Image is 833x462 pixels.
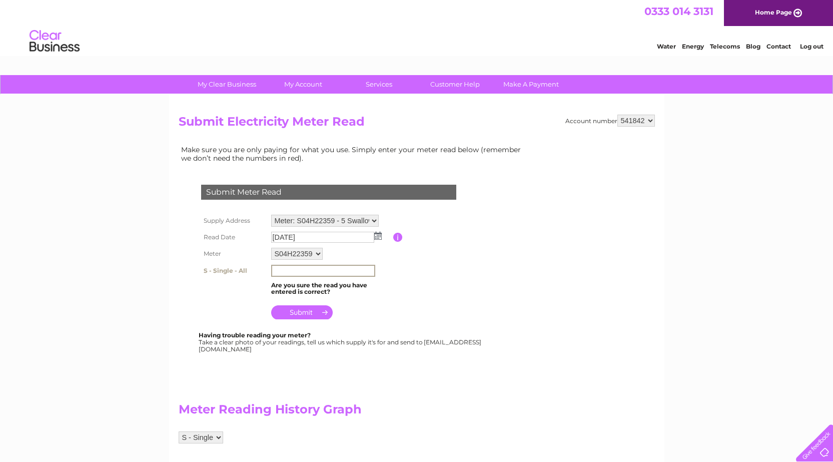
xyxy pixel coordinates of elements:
input: Information [393,233,403,242]
div: Account number [565,115,655,127]
img: ... [374,232,382,240]
th: Read Date [199,229,269,245]
div: Clear Business is a trading name of Verastar Limited (registered in [GEOGRAPHIC_DATA] No. 3667643... [181,6,653,49]
a: Telecoms [710,43,740,50]
a: My Account [262,75,344,94]
th: Meter [199,245,269,262]
input: Submit [271,305,333,319]
div: Take a clear photo of your readings, tell us which supply it's for and send to [EMAIL_ADDRESS][DO... [199,332,483,352]
a: Make A Payment [490,75,572,94]
h2: Meter Reading History Graph [179,402,529,421]
a: My Clear Business [186,75,268,94]
img: logo.png [29,26,80,57]
a: Blog [746,43,760,50]
a: 0333 014 3131 [644,5,713,18]
td: Make sure you are only paying for what you use. Simply enter your meter read below (remember we d... [179,143,529,164]
div: Submit Meter Read [201,185,456,200]
a: Energy [682,43,704,50]
td: Are you sure the read you have entered is correct? [269,279,393,298]
b: Having trouble reading your meter? [199,331,311,339]
a: Water [657,43,676,50]
th: S - Single - All [199,262,269,279]
a: Log out [800,43,823,50]
th: Supply Address [199,212,269,229]
h2: Submit Electricity Meter Read [179,115,655,134]
a: Contact [766,43,791,50]
a: Services [338,75,420,94]
a: Customer Help [414,75,496,94]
